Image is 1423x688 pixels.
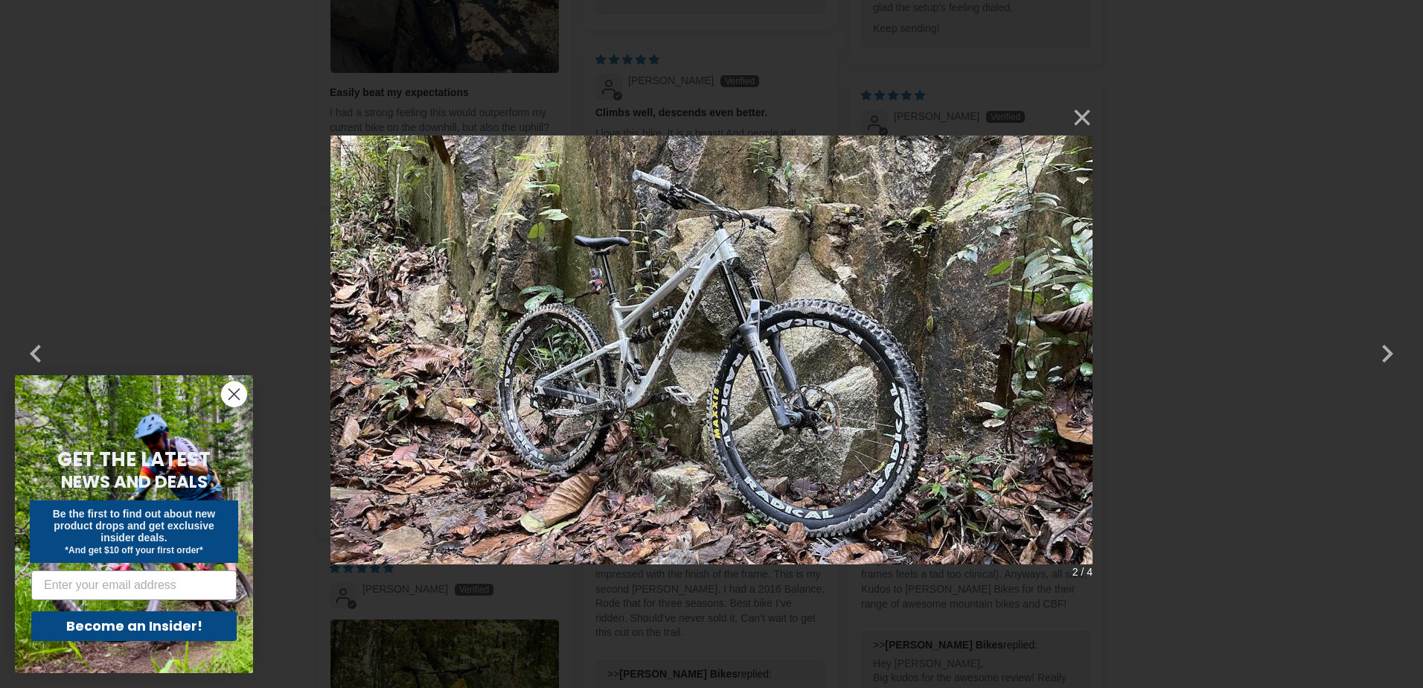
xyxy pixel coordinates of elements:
[18,326,54,362] button: Previous (Left arrow key)
[31,611,237,641] button: Become an Insider!
[61,470,208,494] span: NEWS AND DEALS
[1057,100,1093,136] button: ×
[31,570,237,600] input: Enter your email address
[1369,326,1405,362] button: Next (Right arrow key)
[1072,561,1093,582] span: 2 / 4
[65,545,202,555] span: *And get $10 off your first order*
[221,381,247,407] button: Close dialog
[330,100,1093,588] img: User picture
[53,508,216,544] span: Be the first to find out about new product drops and get exclusive insider deals.
[57,446,211,473] span: GET THE LATEST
